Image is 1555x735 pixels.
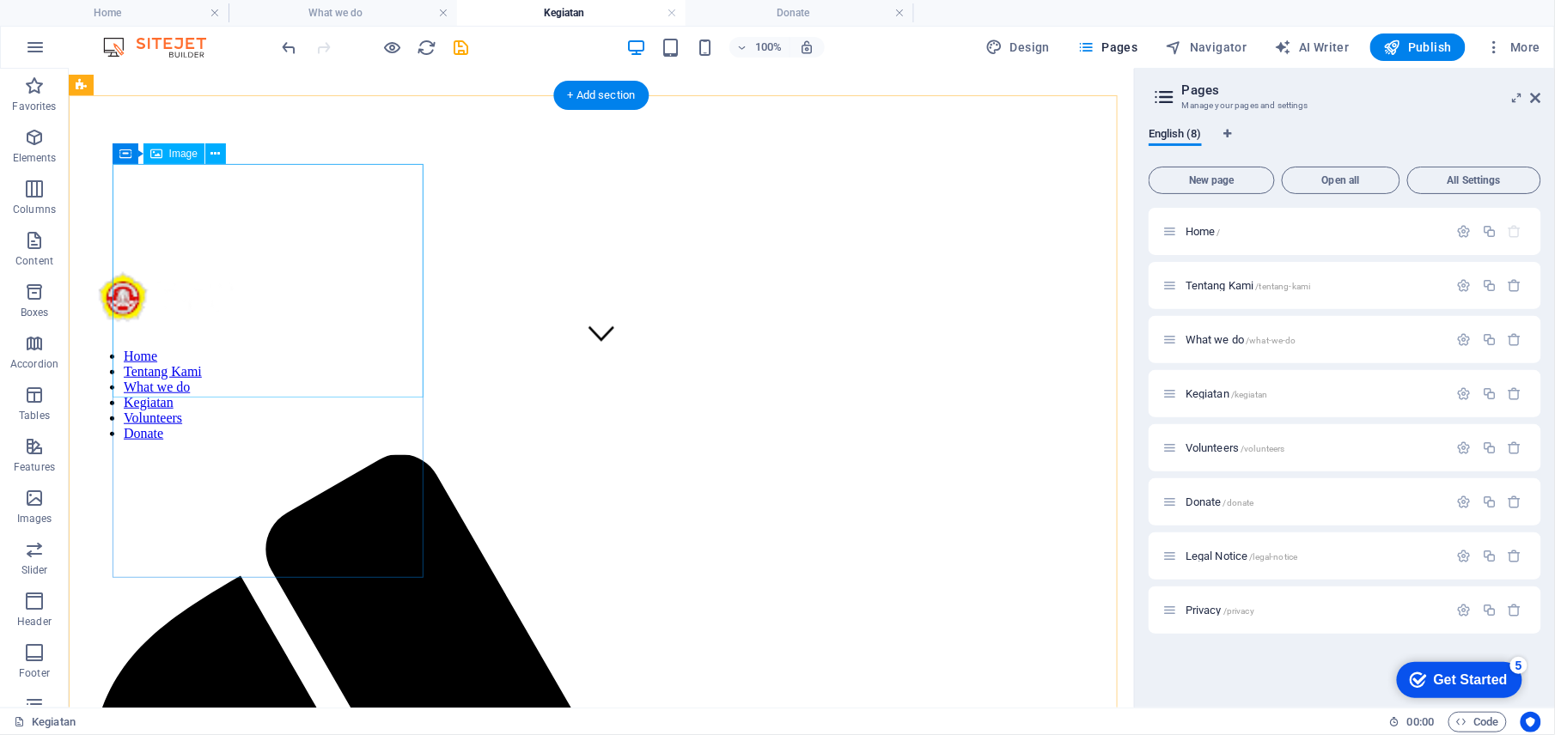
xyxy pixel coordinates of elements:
[1156,175,1267,185] span: New page
[1290,175,1393,185] span: Open all
[1482,332,1497,347] div: Duplicate
[800,39,815,55] i: On resize automatically adjust zoom level to fit chosen device.
[1457,278,1472,293] div: Settings
[1370,33,1466,61] button: Publish
[1457,440,1472,455] div: Settings
[417,37,437,58] button: reload
[1457,495,1472,509] div: Settings
[979,33,1058,61] div: Design (Ctrl+Alt+Y)
[1256,282,1311,291] span: /tentang-kami
[1182,82,1541,98] h2: Pages
[1149,167,1275,194] button: New page
[1508,278,1522,293] div: Remove
[1223,606,1254,616] span: /privacy
[1186,387,1267,400] span: Kegiatan
[1482,224,1497,239] div: Duplicate
[1482,440,1497,455] div: Duplicate
[1486,39,1540,56] span: More
[1180,442,1448,453] div: Volunteers/volunteers
[1186,495,1254,508] span: Donate
[1241,444,1286,453] span: /volunteers
[1077,39,1137,56] span: Pages
[1247,336,1297,345] span: /what-we-do
[14,712,76,732] a: Click to cancel selection. Double-click to open Pages
[1186,550,1297,562] span: Legal Notice
[1482,386,1497,401] div: Duplicate
[1268,33,1357,61] button: AI Writer
[17,512,52,525] p: Images
[280,38,300,58] i: Undo: Change image (Ctrl+Z)
[12,100,56,113] p: Favorites
[1419,715,1422,728] span: :
[17,615,52,629] p: Header
[15,254,53,268] p: Content
[1508,603,1522,617] div: Remove
[1180,226,1448,237] div: Home/
[1384,39,1452,56] span: Publish
[729,37,790,58] button: 100%
[1186,279,1310,292] span: Tentang Kami
[279,37,300,58] button: undo
[1149,127,1541,160] div: Language Tabs
[1482,278,1497,293] div: Duplicate
[19,666,50,680] p: Footer
[19,409,50,422] p: Tables
[1508,495,1522,509] div: Remove
[1457,224,1472,239] div: Settings
[14,460,55,474] p: Features
[1457,386,1472,401] div: Settings
[123,3,140,21] div: 5
[13,151,57,165] p: Elements
[457,3,686,22] h4: Kegiatan
[1180,496,1448,507] div: Donate/donate
[1389,712,1435,732] h6: Session time
[229,3,457,22] h4: What we do
[1159,33,1254,61] button: Navigator
[1479,33,1547,61] button: More
[986,39,1051,56] span: Design
[169,149,198,159] span: Image
[1180,550,1448,562] div: Legal Notice/legal-notice
[1415,175,1534,185] span: All Settings
[1186,225,1221,238] span: Click to open page
[418,38,437,58] i: Reload page
[1186,333,1296,346] span: What we do
[1250,552,1298,562] span: /legal-notice
[1180,280,1448,291] div: Tentang Kami/tentang-kami
[1482,603,1497,617] div: Duplicate
[452,38,472,58] i: Save (Ctrl+S)
[1457,549,1472,563] div: Settings
[1180,604,1448,616] div: Privacy/privacy
[21,563,48,577] p: Slider
[1457,332,1472,347] div: Settings
[1180,334,1448,345] div: What we do/what-we-do
[1186,441,1285,454] span: Volunteers
[1407,167,1541,194] button: All Settings
[686,3,914,22] h4: Donate
[46,19,120,34] div: Get Started
[9,9,135,45] div: Get Started 5 items remaining, 0% complete
[21,306,49,319] p: Boxes
[1217,228,1221,237] span: /
[755,37,783,58] h6: 100%
[1508,224,1522,239] div: The startpage cannot be deleted
[1482,495,1497,509] div: Duplicate
[1223,498,1254,507] span: /donate
[1180,388,1448,399] div: Kegiatan/kegiatan
[1508,332,1522,347] div: Remove
[1282,167,1400,194] button: Open all
[1521,712,1541,732] button: Usercentrics
[13,203,56,216] p: Columns
[1149,124,1202,148] span: English (8)
[1457,603,1472,617] div: Settings
[1508,440,1522,455] div: Remove
[554,81,649,110] div: + Add section
[1448,712,1507,732] button: Code
[1482,549,1497,563] div: Duplicate
[1508,386,1522,401] div: Remove
[1166,39,1247,56] span: Navigator
[1407,712,1434,732] span: 00 00
[1182,98,1507,113] h3: Manage your pages and settings
[1456,712,1499,732] span: Code
[10,357,58,371] p: Accordion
